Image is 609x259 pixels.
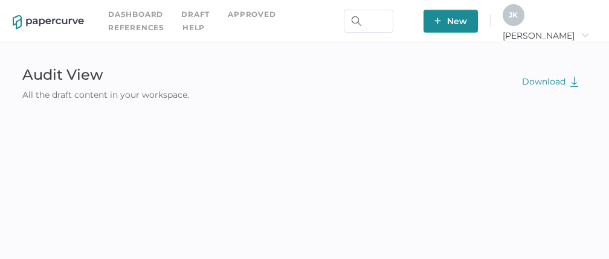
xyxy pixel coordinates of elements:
[228,8,275,21] a: Approved
[509,10,518,19] span: J K
[108,21,164,34] a: References
[522,76,579,87] span: Download
[9,88,202,101] div: All the draft content in your workspace.
[13,15,84,30] img: papercurve-logo-colour.7244d18c.svg
[581,31,589,39] i: arrow_right
[424,10,478,33] button: New
[108,8,163,21] a: Dashboard
[434,10,467,33] span: New
[182,21,205,34] div: help
[434,18,441,24] img: plus-white.e19ec114.svg
[503,30,589,41] span: [PERSON_NAME]
[510,70,591,93] button: Download
[344,10,393,33] input: Search Workspace
[570,76,579,87] img: download-green.2f70a7b3.svg
[181,8,210,21] a: Draft
[352,16,361,26] img: search.bf03fe8b.svg
[9,62,202,88] div: Audit View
